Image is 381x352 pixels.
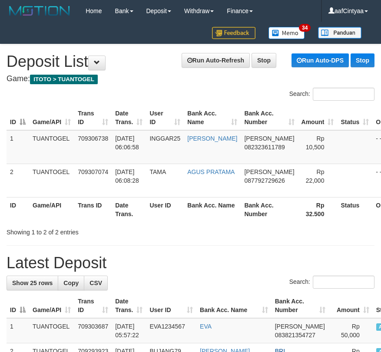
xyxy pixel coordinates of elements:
[29,318,74,343] td: TUANTOGEL
[29,164,74,197] td: TUANTOGEL
[74,197,112,222] th: Trans ID
[212,27,255,39] img: Feedback.jpg
[112,293,146,318] th: Date Trans.: activate to sort column ascending
[74,293,112,318] th: Trans ID: activate to sort column ascending
[252,53,276,68] a: Stop
[7,276,58,290] a: Show 25 rows
[7,293,29,318] th: ID: activate to sort column descending
[187,168,235,175] a: AGUS PRATAMA
[298,197,338,222] th: Rp 32.500
[7,130,29,164] td: 1
[7,75,374,83] h4: Game:
[184,105,241,130] th: Bank Acc. Name: activate to sort column ascending
[29,293,74,318] th: Game/API: activate to sort column ascending
[289,276,374,289] label: Search:
[30,75,98,84] span: ITOTO > TUANTOGEL
[7,164,29,197] td: 2
[146,293,196,318] th: User ID: activate to sort column ascending
[244,177,285,184] span: Copy 087792729626 to clipboard
[78,168,108,175] span: 709307074
[146,197,184,222] th: User ID
[241,197,298,222] th: Bank Acc. Number
[306,135,325,151] span: Rp 10,500
[200,323,212,330] a: EVA
[337,197,372,222] th: Status
[58,276,84,290] a: Copy
[112,105,146,130] th: Date Trans.: activate to sort column ascending
[7,224,152,237] div: Showing 1 to 2 of 2 entries
[289,88,374,101] label: Search:
[292,53,349,67] a: Run Auto-DPS
[272,293,329,318] th: Bank Acc. Number: activate to sort column ascending
[74,105,112,130] th: Trans ID: activate to sort column ascending
[74,318,112,343] td: 709303687
[78,135,108,142] span: 709306738
[89,280,102,286] span: CSV
[115,168,139,184] span: [DATE] 06:08:28
[351,53,374,67] a: Stop
[262,22,311,44] a: 34
[275,323,325,330] span: [PERSON_NAME]
[29,105,74,130] th: Game/API: activate to sort column ascending
[115,135,139,151] span: [DATE] 06:06:58
[184,197,241,222] th: Bank Acc. Name
[7,254,374,272] h1: Latest Deposit
[149,135,180,142] span: INGGAR25
[244,135,294,142] span: [PERSON_NAME]
[12,280,53,286] span: Show 25 rows
[196,293,272,318] th: Bank Acc. Name: activate to sort column ascending
[275,332,315,339] span: Copy 083821354727 to clipboard
[149,168,166,175] span: TAMA
[299,24,311,32] span: 34
[63,280,79,286] span: Copy
[7,318,29,343] td: 1
[298,105,338,130] th: Amount: activate to sort column ascending
[313,276,374,289] input: Search:
[182,53,250,68] a: Run Auto-Refresh
[241,105,298,130] th: Bank Acc. Number: activate to sort column ascending
[244,144,285,151] span: Copy 082323611789 to clipboard
[7,105,29,130] th: ID: activate to sort column descending
[318,27,361,39] img: panduan.png
[187,135,237,142] a: [PERSON_NAME]
[7,197,29,222] th: ID
[112,197,146,222] th: Date Trans.
[146,105,184,130] th: User ID: activate to sort column ascending
[7,4,73,17] img: MOTION_logo.png
[29,130,74,164] td: TUANTOGEL
[306,168,325,184] span: Rp 22,000
[112,318,146,343] td: [DATE] 05:57:22
[244,168,294,175] span: [PERSON_NAME]
[329,318,372,343] td: Rp 50,000
[329,293,372,318] th: Amount: activate to sort column ascending
[146,318,196,343] td: EVA1234567
[7,53,374,70] h1: Deposit List
[313,88,374,101] input: Search:
[29,197,74,222] th: Game/API
[268,27,305,39] img: Button%20Memo.svg
[84,276,108,290] a: CSV
[337,105,372,130] th: Status: activate to sort column ascending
